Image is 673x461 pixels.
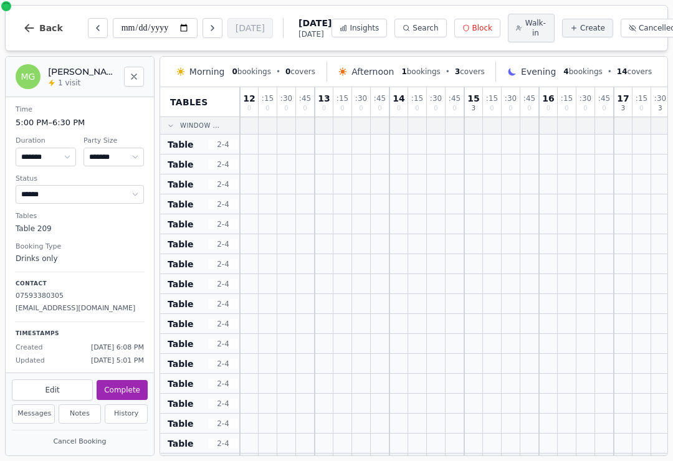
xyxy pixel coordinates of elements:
span: 2 - 4 [208,439,238,449]
span: 12 [243,94,255,103]
span: bookings [563,67,602,77]
span: Table [168,437,194,450]
button: Next day [203,18,222,38]
span: Table [168,258,194,270]
span: 16 [542,94,554,103]
span: 1 visit [58,78,80,88]
span: 0 [232,67,237,76]
span: 2 - 4 [208,379,238,389]
span: Table [168,298,194,310]
span: • [276,67,280,77]
span: 2 - 4 [208,399,238,409]
span: 0 [285,67,290,76]
span: 2 - 4 [208,359,238,369]
span: 2 - 4 [208,339,238,349]
span: covers [455,67,485,77]
span: 0 [397,105,401,112]
span: : 15 [411,95,423,102]
span: Walk-in [525,18,547,38]
dt: Time [16,105,144,115]
dt: Status [16,174,144,184]
span: : 45 [449,95,461,102]
span: • [608,67,612,77]
span: 0 [639,105,643,112]
button: Search [394,19,446,37]
button: Edit [12,379,93,401]
p: Timestamps [16,330,144,338]
span: : 15 [486,95,498,102]
span: 0 [415,105,419,112]
span: 2 - 4 [208,179,238,189]
span: : 30 [580,95,591,102]
button: Messages [12,404,55,424]
span: : 15 [262,95,274,102]
span: 2 - 4 [208,419,238,429]
span: 0 [434,105,437,112]
span: bookings [232,67,270,77]
span: Create [580,23,605,33]
button: Walk-in [508,14,555,42]
span: Afternoon [351,65,394,78]
span: 2 - 4 [208,279,238,289]
span: : 45 [374,95,386,102]
span: Updated [16,356,45,366]
span: covers [285,67,315,77]
span: Back [39,24,63,32]
span: Block [472,23,492,33]
button: [DATE] [227,18,273,38]
span: Table [168,358,194,370]
span: : 30 [355,95,367,102]
button: Insights [332,19,387,37]
p: [EMAIL_ADDRESS][DOMAIN_NAME] [16,303,144,314]
span: 0 [284,105,288,112]
span: 13 [318,94,330,103]
span: 2 - 4 [208,299,238,309]
span: bookings [401,67,440,77]
span: 0 [602,105,606,112]
span: Table [168,397,194,410]
span: : 30 [654,95,666,102]
span: 17 [617,94,629,103]
span: 0 [490,105,494,112]
span: [DATE] 6:08 PM [91,343,144,353]
span: Tables [170,96,208,108]
dd: 5:00 PM – 6:30 PM [16,116,144,129]
span: [DATE] [298,29,332,39]
dt: Party Size [84,136,144,146]
span: 0 [565,105,568,112]
span: [DATE] 5:01 PM [91,356,144,366]
button: Notes [59,404,102,424]
span: covers [617,67,652,77]
span: 3 [621,105,625,112]
span: Insights [350,23,379,33]
span: : 30 [505,95,517,102]
span: [DATE] [298,17,332,29]
span: Table [168,198,194,211]
span: Table [168,278,194,290]
span: 0 [265,105,269,112]
dt: Tables [16,211,144,222]
span: 2 - 4 [208,319,238,329]
span: Table [168,218,194,230]
button: Cancel Booking [12,434,148,450]
span: Table [168,378,194,390]
span: 2 - 4 [208,219,238,229]
span: : 45 [523,95,535,102]
h2: [PERSON_NAME] [PERSON_NAME] [48,65,117,78]
span: : 45 [598,95,610,102]
div: MG [16,64,41,89]
button: Close [124,67,144,87]
span: 0 [527,105,531,112]
span: 4 [563,67,568,76]
span: Morning [189,65,225,78]
span: 0 [322,105,326,112]
span: 0 [583,105,587,112]
span: 2 - 4 [208,239,238,249]
dt: Booking Type [16,242,144,252]
dt: Duration [16,136,76,146]
button: Previous day [88,18,108,38]
span: 1 [401,67,406,76]
span: Table [168,318,194,330]
span: Table [168,138,194,151]
span: 0 [547,105,550,112]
